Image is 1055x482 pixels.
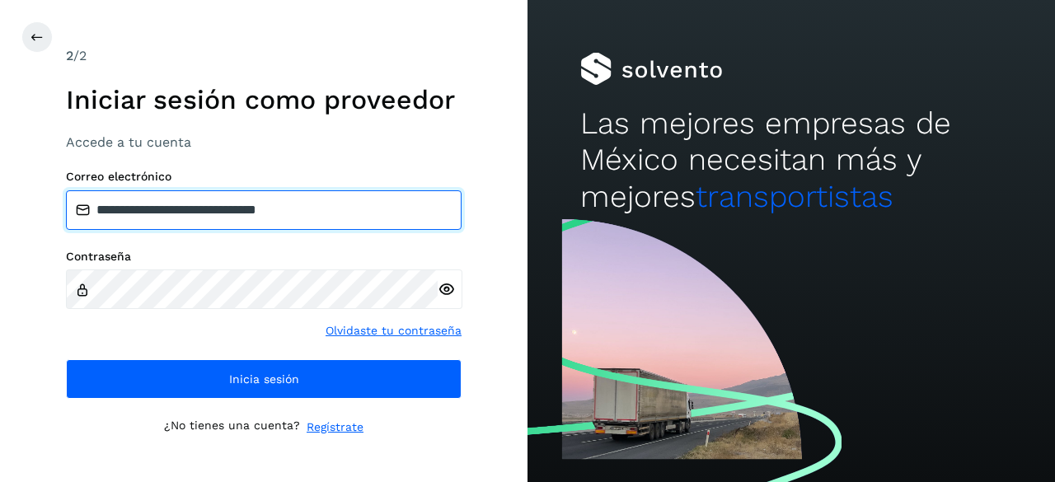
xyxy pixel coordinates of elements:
span: Inicia sesión [229,373,299,385]
a: Regístrate [307,419,363,436]
h1: Iniciar sesión como proveedor [66,84,462,115]
span: 2 [66,48,73,63]
div: /2 [66,46,462,66]
h2: Las mejores empresas de México necesitan más y mejores [580,105,1002,215]
span: transportistas [696,179,893,214]
button: Inicia sesión [66,359,462,399]
label: Contraseña [66,250,462,264]
a: Olvidaste tu contraseña [326,322,462,339]
p: ¿No tienes una cuenta? [164,419,300,436]
h3: Accede a tu cuenta [66,134,462,150]
label: Correo electrónico [66,170,462,184]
